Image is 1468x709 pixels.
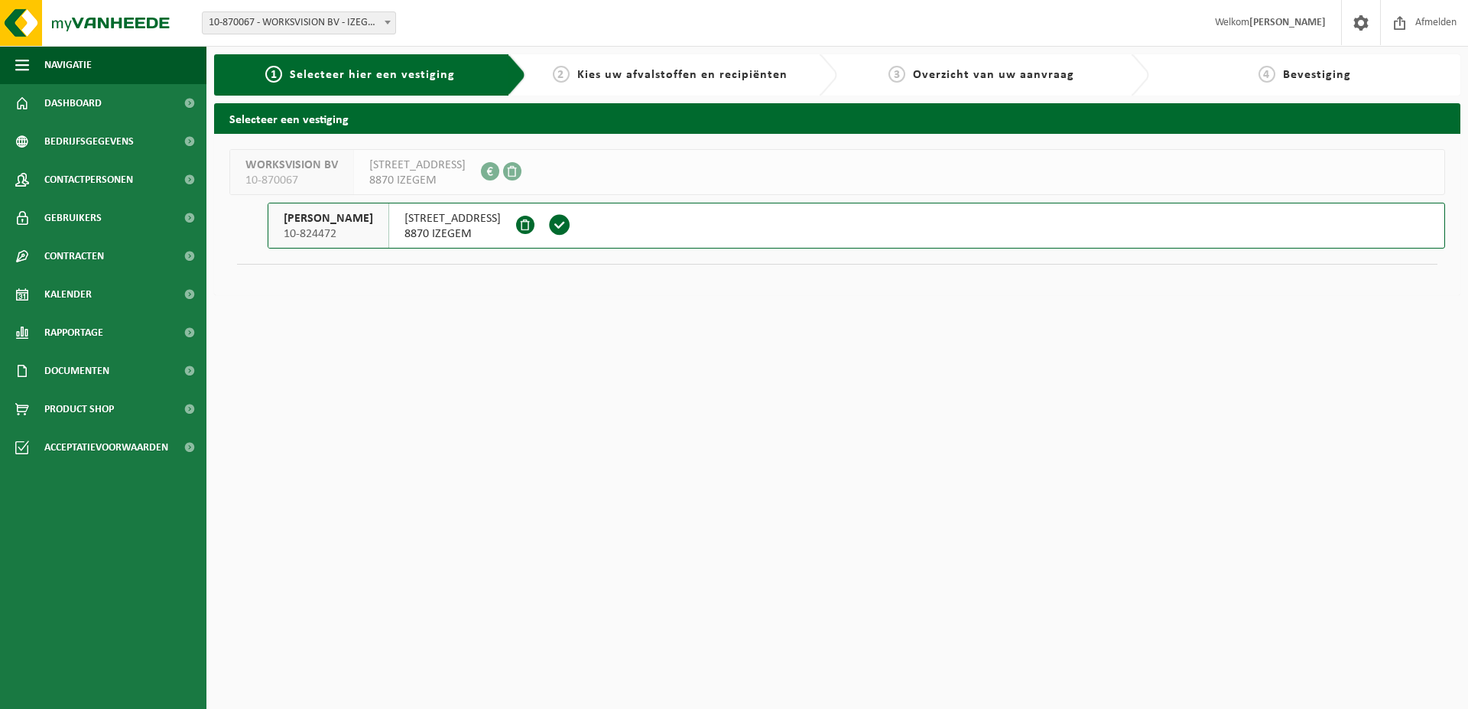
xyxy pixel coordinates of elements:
[44,352,109,390] span: Documenten
[203,12,395,34] span: 10-870067 - WORKSVISION BV - IZEGEM
[369,158,466,173] span: [STREET_ADDRESS]
[44,237,104,275] span: Contracten
[44,199,102,237] span: Gebruikers
[404,226,501,242] span: 8870 IZEGEM
[1283,69,1351,81] span: Bevestiging
[245,158,338,173] span: WORKSVISION BV
[44,161,133,199] span: Contactpersonen
[284,211,373,226] span: [PERSON_NAME]
[44,122,134,161] span: Bedrijfsgegevens
[265,66,282,83] span: 1
[202,11,396,34] span: 10-870067 - WORKSVISION BV - IZEGEM
[44,84,102,122] span: Dashboard
[214,103,1460,133] h2: Selecteer een vestiging
[369,173,466,188] span: 8870 IZEGEM
[888,66,905,83] span: 3
[577,69,788,81] span: Kies uw afvalstoffen en recipiënten
[290,69,455,81] span: Selecteer hier een vestiging
[1249,17,1326,28] strong: [PERSON_NAME]
[268,203,1445,249] button: [PERSON_NAME] 10-824472 [STREET_ADDRESS]8870 IZEGEM
[1259,66,1275,83] span: 4
[404,211,501,226] span: [STREET_ADDRESS]
[284,226,373,242] span: 10-824472
[44,428,168,467] span: Acceptatievoorwaarden
[44,390,114,428] span: Product Shop
[553,66,570,83] span: 2
[44,275,92,314] span: Kalender
[245,173,338,188] span: 10-870067
[44,46,92,84] span: Navigatie
[44,314,103,352] span: Rapportage
[913,69,1074,81] span: Overzicht van uw aanvraag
